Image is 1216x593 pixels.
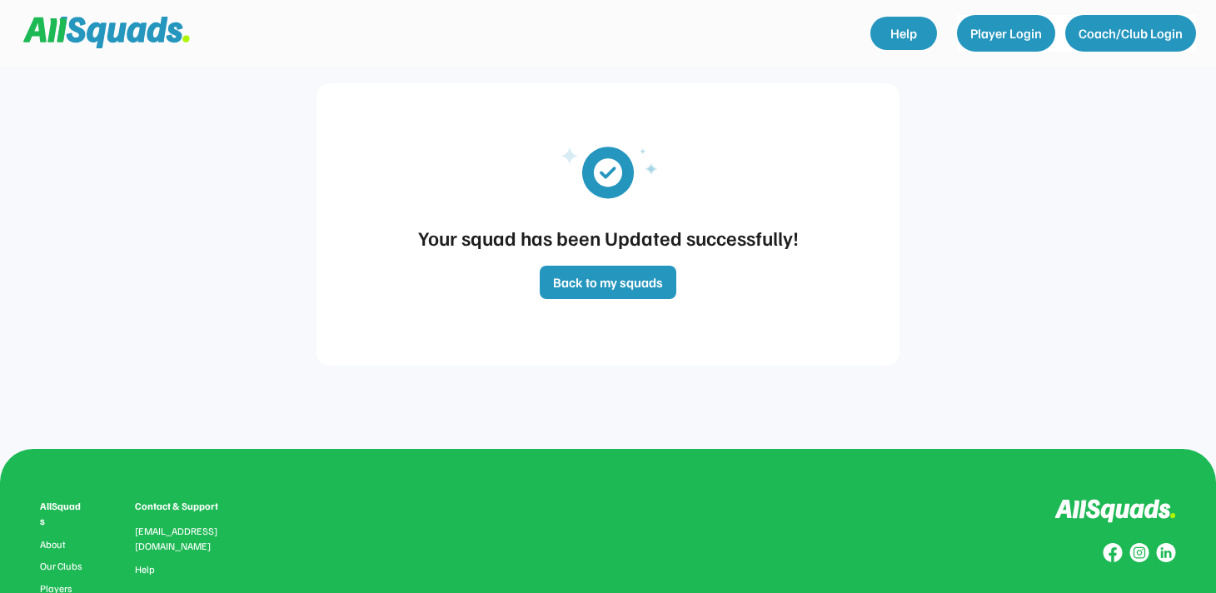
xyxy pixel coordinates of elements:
[135,499,238,514] div: Contact & Support
[1103,543,1123,563] img: Group%20copy%208.svg
[540,266,676,299] button: Back to my squads
[870,17,937,50] a: Help
[957,15,1055,52] button: Player Login
[333,222,883,252] div: Your squad has been Updated successfully!
[40,561,85,572] a: Our Clubs
[23,17,190,48] img: Squad%20Logo.svg
[533,133,683,209] img: email_verified_updated.svg
[135,564,155,576] a: Help
[1054,499,1176,523] img: Logo%20inverted.svg
[40,539,85,551] a: About
[40,499,85,529] div: AllSquads
[135,524,238,554] div: [EMAIL_ADDRESS][DOMAIN_NAME]
[1065,15,1196,52] button: Coach/Club Login
[1156,543,1176,563] img: Group%20copy%206.svg
[1129,543,1149,563] img: Group%20copy%207.svg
